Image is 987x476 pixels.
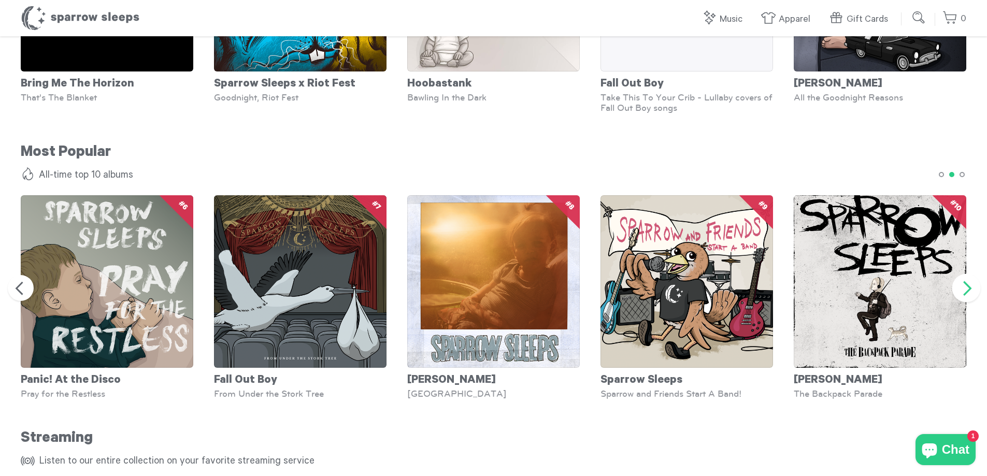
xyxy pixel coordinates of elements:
div: Sparrow Sleeps x Riot Fest [214,71,387,92]
div: Panic! At the Disco [21,368,193,388]
button: 3 of 3 [956,168,966,179]
img: SS-KiddiePoolAvenue-Cover-1600x1600_grande.png [407,195,580,368]
div: Bawling In the Dark [407,92,580,103]
button: Next [952,273,981,302]
a: [PERSON_NAME] [GEOGRAPHIC_DATA] [407,195,580,399]
h2: Streaming [21,430,966,449]
div: All the Goodnight Reasons [794,92,966,103]
div: Take This To Your Crib - Lullaby covers of Fall Out Boy songs [600,92,773,113]
div: [GEOGRAPHIC_DATA] [407,388,580,399]
div: Pray for the Restless [21,388,193,399]
img: SparrowAndFriends-StartABand-Cover_grande.png [600,195,773,368]
div: [PERSON_NAME] [407,368,580,388]
button: 1 of 3 [935,168,946,179]
div: From Under the Stork Tree [214,388,387,399]
a: Apparel [761,8,816,31]
div: [PERSON_NAME] [794,71,966,92]
img: SparrowSleeps-PrayfortheRestless-cover_grande.png [21,195,193,368]
div: Sparrow Sleeps [600,368,773,388]
a: Panic! At the Disco Pray for the Restless [21,195,193,399]
div: Sparrow and Friends Start A Band! [600,388,773,399]
input: Submit [909,7,929,28]
img: MyChemicalRomance-TheBackpackParade-Cover-SparrowSleeps_grande.png [794,195,966,368]
h1: Sparrow Sleeps [21,5,140,31]
inbox-online-store-chat: Shopify online store chat [912,434,979,468]
div: That's The Blanket [21,92,193,103]
a: Fall Out Boy From Under the Stork Tree [214,195,387,399]
div: The Backpack Parade [794,388,966,399]
div: Bring Me The Horizon [21,71,193,92]
h4: All-time top 10 albums [21,168,966,184]
a: Sparrow Sleeps Sparrow and Friends Start A Band! [600,195,773,399]
div: Hoobastank [407,71,580,92]
h2: Most Popular [21,144,966,163]
a: [PERSON_NAME] The Backpack Parade [794,195,966,399]
a: 0 [942,8,966,30]
button: Previous [8,275,34,301]
img: SparrowSleeps-FallOutBoy-FromUndertheStorkTree-Cover1600x1600_grande.png [214,195,387,368]
div: [PERSON_NAME] [794,368,966,388]
div: Fall Out Boy [214,368,387,388]
a: Music [702,8,748,31]
div: Fall Out Boy [600,71,773,92]
a: Gift Cards [828,8,893,31]
div: Goodnight, Riot Fest [214,92,387,103]
h4: Listen to our entire collection on your favorite streaming service [21,454,966,470]
button: 2 of 3 [946,168,956,179]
